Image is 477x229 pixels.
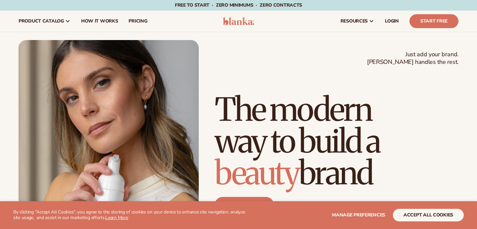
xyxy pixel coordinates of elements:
[175,2,302,8] span: Free to start · ZERO minimums · ZERO contracts
[341,19,368,24] span: resources
[13,209,249,221] p: By clicking "Accept All Cookies", you agree to the storing of cookies on your device to enhance s...
[13,11,76,32] a: product catalog
[385,19,399,24] span: LOGIN
[215,94,458,189] h1: The modern way to build a brand
[123,11,152,32] a: pricing
[105,214,128,221] a: Learn More
[76,11,124,32] a: How It Works
[215,197,274,213] a: Start free
[332,209,385,221] button: Manage preferences
[81,19,118,24] span: How It Works
[335,11,380,32] a: resources
[367,51,458,66] span: Just add your brand. [PERSON_NAME] handles the rest.
[129,19,147,24] span: pricing
[380,11,404,32] a: LOGIN
[223,17,254,25] img: logo
[332,212,385,218] span: Manage preferences
[19,19,64,24] span: product catalog
[409,14,458,28] a: Start Free
[393,209,464,221] button: accept all cookies
[215,153,299,193] span: beauty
